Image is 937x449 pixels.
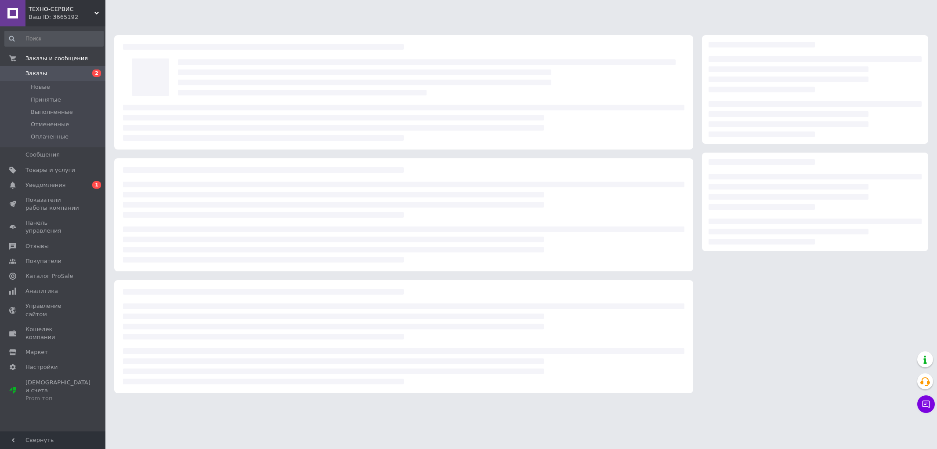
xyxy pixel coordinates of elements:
[25,69,47,77] span: Заказы
[25,219,81,235] span: Панель управления
[25,55,88,62] span: Заказы и сообщения
[25,379,90,403] span: [DEMOGRAPHIC_DATA] и счета
[917,395,935,413] button: Чат с покупателем
[25,302,81,318] span: Управление сайтом
[25,242,49,250] span: Отзывы
[31,133,69,141] span: Оплаченные
[25,181,65,189] span: Уведомления
[29,13,105,21] div: Ваш ID: 3665192
[25,166,75,174] span: Товары и услуги
[25,348,48,356] span: Маркет
[4,31,104,47] input: Поиск
[25,394,90,402] div: Prom топ
[25,257,62,265] span: Покупатели
[29,5,94,13] span: ТЕХНО-СЕРВИС
[92,69,101,77] span: 2
[31,83,50,91] span: Новые
[31,96,61,104] span: Принятые
[31,108,73,116] span: Выполненные
[25,151,60,159] span: Сообщения
[31,120,69,128] span: Отмененные
[25,363,58,371] span: Настройки
[92,181,101,189] span: 1
[25,196,81,212] span: Показатели работы компании
[25,325,81,341] span: Кошелек компании
[25,287,58,295] span: Аналитика
[25,272,73,280] span: Каталог ProSale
